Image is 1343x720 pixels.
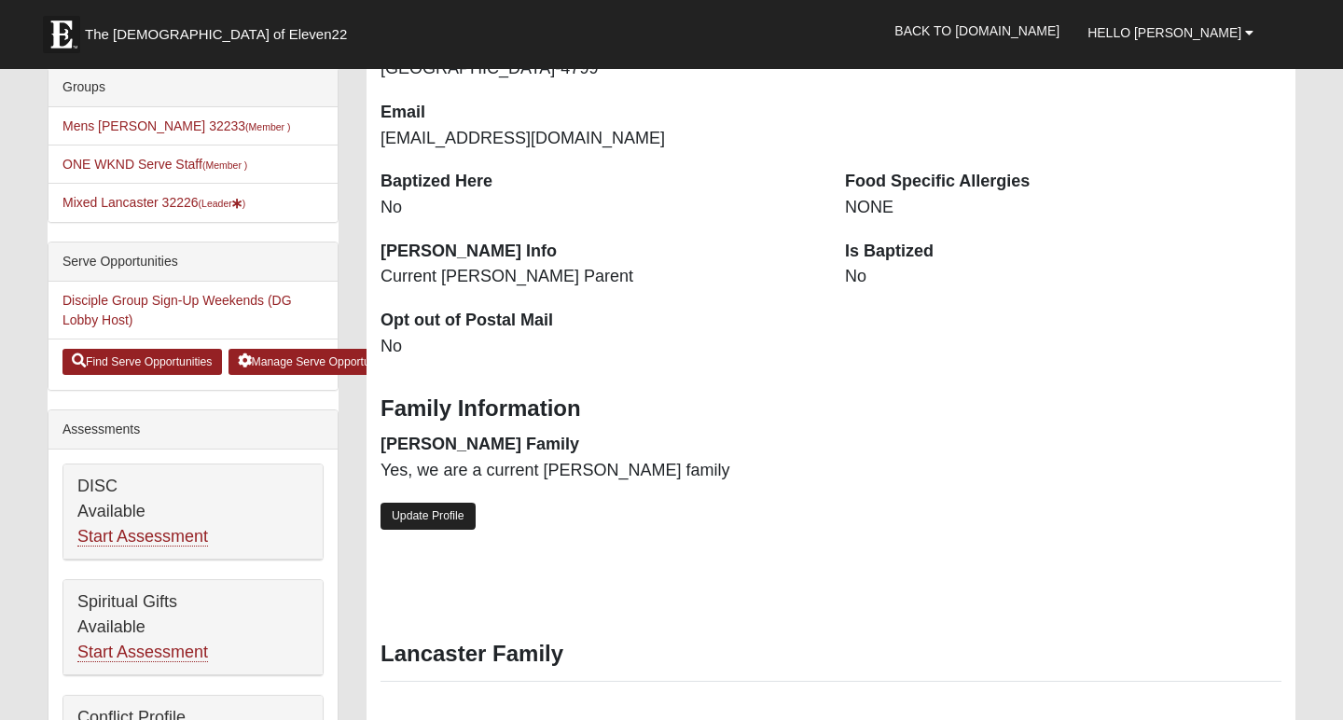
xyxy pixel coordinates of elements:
dt: Opt out of Postal Mail [381,309,817,333]
dd: No [381,196,817,220]
a: Mens [PERSON_NAME] 32233(Member ) [62,118,291,133]
div: DISC Available [63,464,323,560]
a: Start Assessment [77,643,208,662]
a: Back to [DOMAIN_NAME] [880,7,1073,54]
a: Update Profile [381,503,476,530]
dd: Current [PERSON_NAME] Parent [381,265,817,289]
div: Assessments [48,410,338,450]
small: (Member ) [202,159,247,171]
a: Manage Serve Opportunities [228,349,407,375]
a: ONE WKND Serve Staff(Member ) [62,157,247,172]
dd: NONE [845,196,1281,220]
dd: Yes, we are a current [PERSON_NAME] family [381,459,817,483]
a: Mixed Lancaster 32226(Leader) [62,195,245,210]
dt: [PERSON_NAME] Info [381,240,817,264]
a: Hello [PERSON_NAME] [1073,9,1267,56]
dd: [EMAIL_ADDRESS][DOMAIN_NAME] [381,127,817,151]
img: Eleven22 logo [43,16,80,53]
dt: Baptized Here [381,170,817,194]
dt: Food Specific Allergies [845,170,1281,194]
span: Hello [PERSON_NAME] [1087,25,1241,40]
dd: No [845,265,1281,289]
span: The [DEMOGRAPHIC_DATA] of Eleven22 [85,25,347,44]
dt: Email [381,101,817,125]
a: Start Assessment [77,527,208,547]
dt: [PERSON_NAME] Family [381,433,817,457]
div: Serve Opportunities [48,242,338,282]
div: Groups [48,68,338,107]
small: (Leader ) [199,198,246,209]
dt: Is Baptized [845,240,1281,264]
h3: Lancaster Family [381,641,1281,668]
a: Find Serve Opportunities [62,349,222,375]
small: (Member ) [245,121,290,132]
div: Spiritual Gifts Available [63,580,323,675]
dd: No [381,335,817,359]
h3: Family Information [381,395,1281,422]
a: Disciple Group Sign-Up Weekends (DG Lobby Host) [62,293,292,327]
a: The [DEMOGRAPHIC_DATA] of Eleven22 [34,7,407,53]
